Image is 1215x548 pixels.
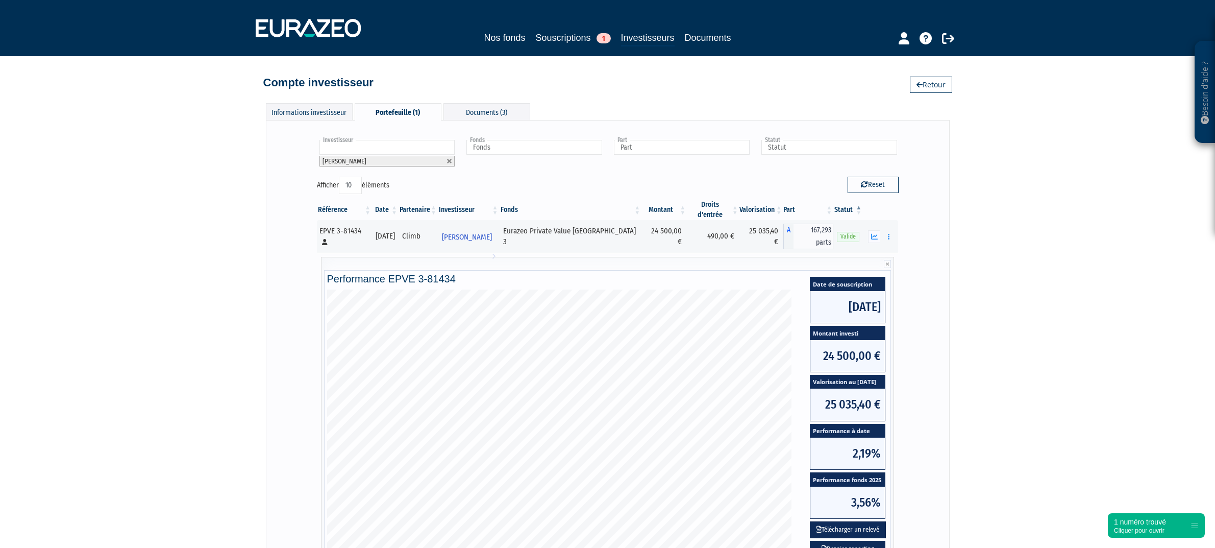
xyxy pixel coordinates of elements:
[319,226,369,248] div: EPVE 3-81434
[848,177,899,193] button: Reset
[810,326,885,340] span: Montant investi
[317,177,389,194] label: Afficher éléments
[317,200,373,220] th: Référence : activer pour trier la colonne par ordre croissant
[442,228,492,247] span: [PERSON_NAME]
[376,231,395,242] div: [DATE]
[443,103,530,120] div: Documents (3)
[739,220,783,253] td: 25 035,40 €
[399,220,438,253] td: Climb
[641,220,687,253] td: 24 500,00 €
[810,389,885,420] span: 25 035,40 €
[810,487,885,518] span: 3,56%
[1199,46,1211,138] p: Besoin d'aide ?
[910,77,952,93] a: Retour
[399,200,438,220] th: Partenaire: activer pour trier la colonne par ordre croissant
[322,239,328,245] i: [Français] Personne physique
[355,103,441,121] div: Portefeuille (1)
[621,31,675,46] a: Investisseurs
[837,232,859,242] span: Valide
[535,31,610,45] a: Souscriptions1
[484,31,525,45] a: Nos fonds
[810,424,885,438] span: Performance à date
[500,200,642,220] th: Fonds: activer pour trier la colonne par ordre croissant
[503,226,638,248] div: Eurazeo Private Value [GEOGRAPHIC_DATA] 3
[810,340,885,372] span: 24 500,00 €
[833,200,863,220] th: Statut : activer pour trier la colonne par ordre d&eacute;croissant
[323,157,366,165] span: [PERSON_NAME]
[685,31,731,45] a: Documents
[438,226,499,247] a: [PERSON_NAME]
[266,103,353,120] div: Informations investisseur
[810,521,886,538] button: Télécharger un relevé
[263,77,374,89] h4: Compte investisseur
[783,224,834,249] div: A - Eurazeo Private Value Europe 3
[597,33,611,43] span: 1
[372,200,399,220] th: Date: activer pour trier la colonne par ordre croissant
[256,19,361,37] img: 1732889491-logotype_eurazeo_blanc_rvb.png
[641,200,687,220] th: Montant: activer pour trier la colonne par ordre croissant
[810,473,885,487] span: Performance fonds 2025
[810,438,885,469] span: 2,19%
[810,277,885,291] span: Date de souscription
[810,291,885,323] span: [DATE]
[794,224,834,249] span: 167,293 parts
[739,200,783,220] th: Valorisation: activer pour trier la colonne par ordre croissant
[783,200,834,220] th: Part: activer pour trier la colonne par ordre croissant
[327,273,888,284] h4: Performance EPVE 3-81434
[339,177,362,194] select: Afficheréléments
[687,200,739,220] th: Droits d'entrée: activer pour trier la colonne par ordre croissant
[492,247,495,266] i: Voir l'investisseur
[783,224,794,249] span: A
[438,200,499,220] th: Investisseur: activer pour trier la colonne par ordre croissant
[810,375,885,389] span: Valorisation au [DATE]
[687,220,739,253] td: 490,00 €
